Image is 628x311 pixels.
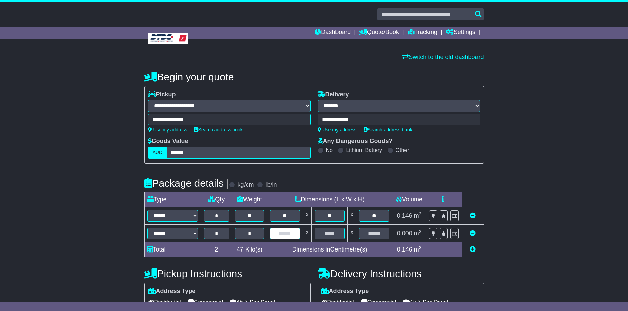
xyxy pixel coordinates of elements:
a: Remove this item [470,230,476,237]
span: Commercial [361,297,396,307]
span: Residential [148,297,181,307]
span: 0.146 [397,246,412,253]
span: Air & Sea Depot [403,297,448,307]
td: Weight [232,192,267,207]
span: 47 [237,246,243,253]
sup: 3 [419,229,422,234]
a: Search address book [194,127,243,133]
span: Commercial [188,297,223,307]
label: No [326,147,333,153]
label: kg/cm [237,181,254,189]
td: Kilo(s) [232,242,267,257]
a: Switch to the old dashboard [402,54,484,61]
a: Settings [446,27,475,39]
span: 0.000 [397,230,412,237]
label: Goods Value [148,138,188,145]
a: Use my address [148,127,187,133]
a: Dashboard [315,27,351,39]
span: Residential [321,297,354,307]
td: Total [144,242,201,257]
label: AUD [148,147,167,159]
label: Address Type [148,288,196,295]
td: Volume [392,192,426,207]
span: m [414,212,422,219]
label: Other [396,147,409,153]
label: Pickup [148,91,176,98]
h4: Package details | [144,177,229,189]
td: Qty [201,192,232,207]
label: Any Dangerous Goods? [318,138,393,145]
td: x [348,225,356,242]
label: Delivery [318,91,349,98]
a: Add new item [470,246,476,253]
h4: Pickup Instructions [144,268,311,279]
span: m [414,246,422,253]
span: 0.146 [397,212,412,219]
td: x [303,207,311,225]
span: m [414,230,422,237]
td: x [348,207,356,225]
td: Dimensions (L x W x H) [267,192,392,207]
h4: Begin your quote [144,71,484,82]
label: lb/in [265,181,277,189]
a: Remove this item [470,212,476,219]
a: Use my address [318,127,357,133]
td: 2 [201,242,232,257]
td: Dimensions in Centimetre(s) [267,242,392,257]
a: Search address book [364,127,412,133]
a: Tracking [408,27,437,39]
td: x [303,225,311,242]
label: Address Type [321,288,369,295]
sup: 3 [419,245,422,250]
span: Air & Sea Depot [230,297,275,307]
td: Type [144,192,201,207]
sup: 3 [419,211,422,216]
label: Lithium Battery [346,147,382,153]
a: Quote/Book [359,27,399,39]
h4: Delivery Instructions [318,268,484,279]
